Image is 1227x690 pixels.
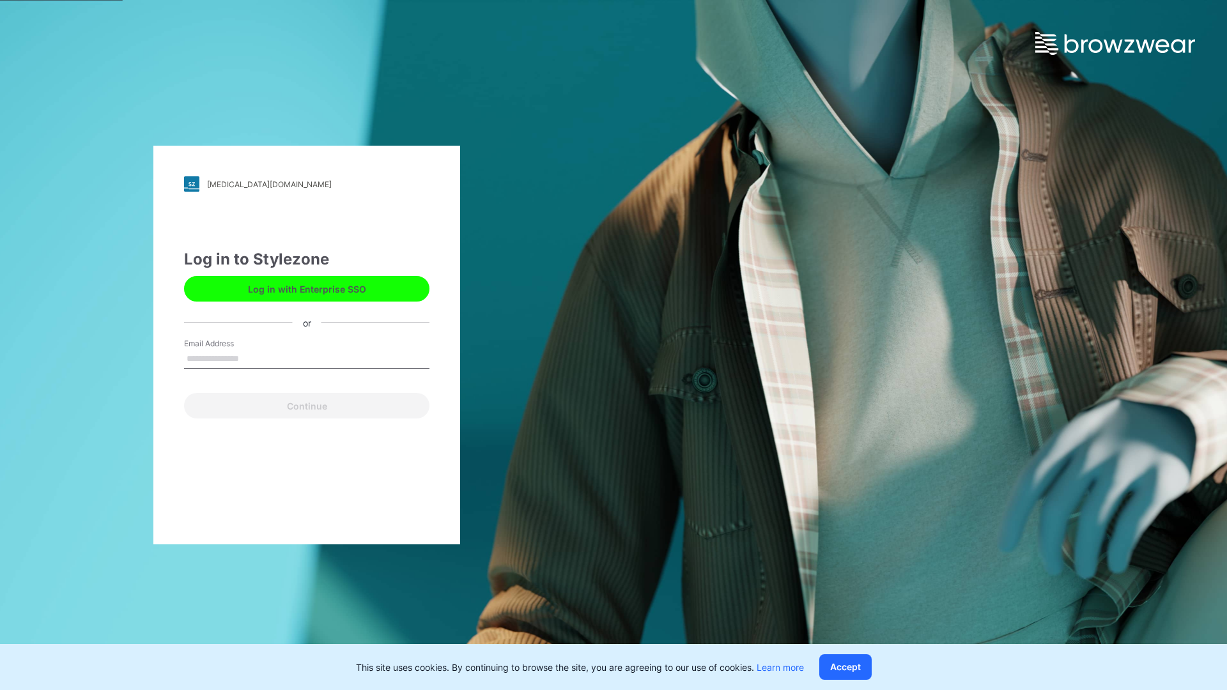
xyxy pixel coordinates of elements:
[184,176,429,192] a: [MEDICAL_DATA][DOMAIN_NAME]
[757,662,804,673] a: Learn more
[819,654,872,680] button: Accept
[184,276,429,302] button: Log in with Enterprise SSO
[1035,32,1195,55] img: browzwear-logo.e42bd6dac1945053ebaf764b6aa21510.svg
[184,248,429,271] div: Log in to Stylezone
[207,180,332,189] div: [MEDICAL_DATA][DOMAIN_NAME]
[184,176,199,192] img: stylezone-logo.562084cfcfab977791bfbf7441f1a819.svg
[184,338,274,349] label: Email Address
[356,661,804,674] p: This site uses cookies. By continuing to browse the site, you are agreeing to our use of cookies.
[293,316,321,329] div: or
